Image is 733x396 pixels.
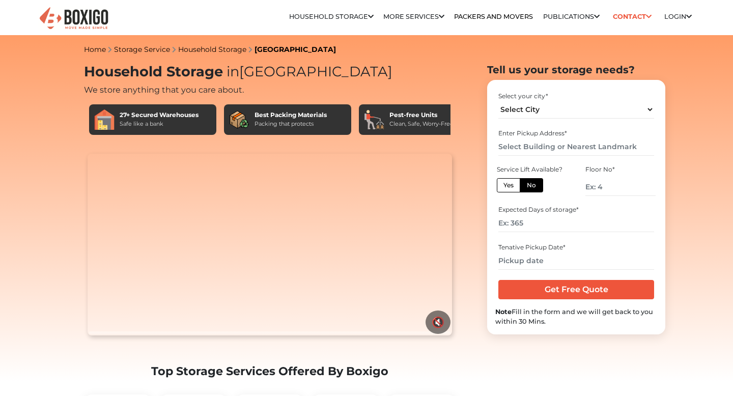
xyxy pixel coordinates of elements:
[255,45,336,54] a: [GEOGRAPHIC_DATA]
[609,9,655,24] a: Contact
[543,13,600,20] a: Publications
[585,178,656,196] input: Ex: 4
[498,280,654,299] input: Get Free Quote
[389,110,454,120] div: Pest-free Units
[497,165,567,174] div: Service Lift Available?
[255,110,327,120] div: Best Packing Materials
[498,138,654,156] input: Select Building or Nearest Landmark
[389,120,454,128] div: Clean, Safe, Worry-Free
[84,45,106,54] a: Home
[498,129,654,138] div: Enter Pickup Address
[585,165,656,174] div: Floor No
[84,85,244,95] span: We store anything that you care about.
[383,13,444,20] a: More services
[229,109,249,130] img: Best Packing Materials
[255,120,327,128] div: Packing that protects
[84,364,456,378] h2: Top Storage Services Offered By Boxigo
[227,63,239,80] span: in
[120,120,199,128] div: Safe like a bank
[498,205,654,214] div: Expected Days of storage
[178,45,246,54] a: Household Storage
[498,252,654,270] input: Pickup date
[498,214,654,232] input: Ex: 365
[498,243,654,252] div: Tenative Pickup Date
[289,13,374,20] a: Household Storage
[364,109,384,130] img: Pest-free Units
[426,310,450,334] button: 🔇
[223,63,392,80] span: [GEOGRAPHIC_DATA]
[84,64,456,80] h1: Household Storage
[495,307,657,326] div: Fill in the form and we will get back to you within 30 Mins.
[114,45,170,54] a: Storage Service
[497,178,520,192] label: Yes
[454,13,533,20] a: Packers and Movers
[664,13,692,20] a: Login
[88,154,452,336] video: Your browser does not support the video tag.
[94,109,115,130] img: 27+ Secured Warehouses
[487,64,665,76] h2: Tell us your storage needs?
[495,308,512,316] b: Note
[38,6,109,31] img: Boxigo
[498,92,654,101] div: Select your city
[520,178,543,192] label: No
[120,110,199,120] div: 27+ Secured Warehouses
